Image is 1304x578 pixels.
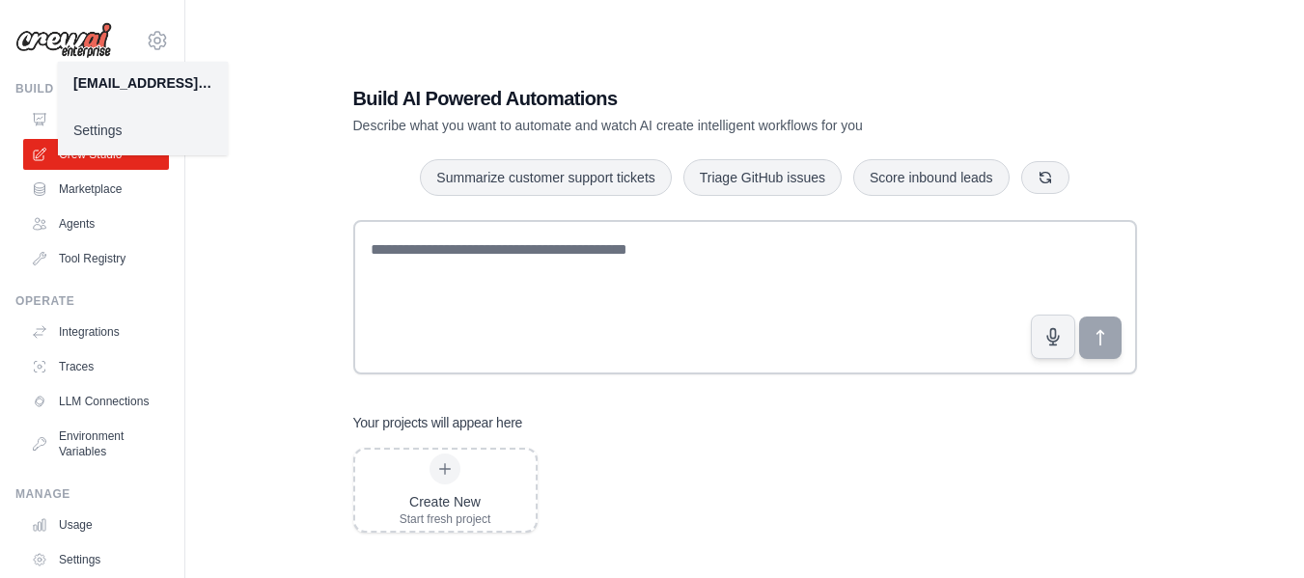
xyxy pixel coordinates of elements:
button: Get new suggestions [1021,161,1069,194]
h3: Your projects will appear here [353,413,523,432]
button: Triage GitHub issues [683,159,842,196]
button: Score inbound leads [853,159,1010,196]
a: Traces [23,351,169,382]
div: Build [15,81,169,96]
a: LLM Connections [23,386,169,417]
a: Settings [23,544,169,575]
a: Usage [23,509,169,540]
div: Create New [400,492,491,511]
button: Click to speak your automation idea [1031,315,1075,359]
h1: Build AI Powered Automations [353,85,1002,112]
a: Agents [23,208,169,239]
a: Settings [58,113,228,148]
a: Integrations [23,317,169,347]
div: [EMAIL_ADDRESS][DOMAIN_NAME] [73,73,212,93]
a: Tool Registry [23,243,169,274]
a: Marketplace [23,174,169,205]
a: Environment Variables [23,421,169,467]
iframe: Chat Widget [1207,485,1304,578]
a: Automations [23,104,169,135]
div: Start fresh project [400,511,491,527]
p: Describe what you want to automate and watch AI create intelligent workflows for you [353,116,1002,135]
button: Summarize customer support tickets [420,159,671,196]
img: Logo [15,22,112,59]
a: Crew Studio [23,139,169,170]
div: Operate [15,293,169,309]
div: Manage [15,486,169,502]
